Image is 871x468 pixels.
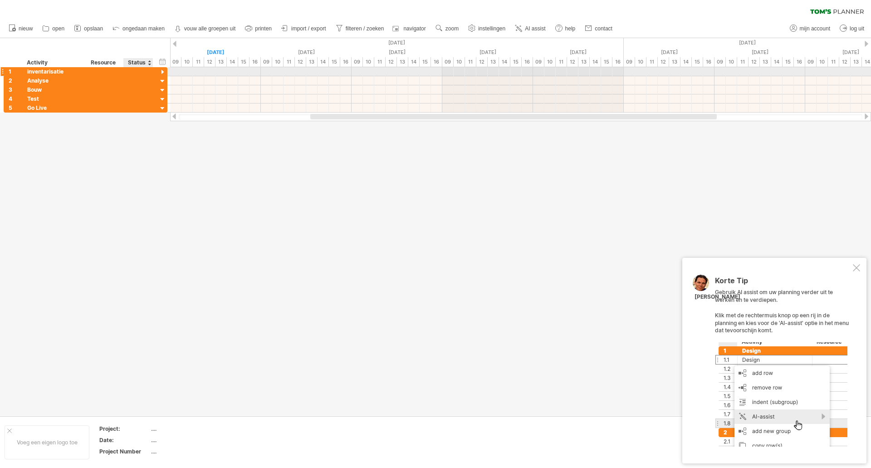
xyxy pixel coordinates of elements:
div: 09 [170,57,181,67]
div: 13 [397,57,408,67]
div: 15 [329,57,340,67]
div: Korte Tip [715,277,851,289]
div: Date: [99,436,149,444]
a: import / export [279,23,329,34]
span: help [565,25,576,32]
a: nieuw [6,23,35,34]
a: log uit [837,23,867,34]
div: 15 [238,57,250,67]
div: 11 [556,57,567,67]
a: navigator [391,23,428,34]
div: 10 [817,57,828,67]
div: Activity [27,58,81,67]
div: 09 [442,57,454,67]
a: opslaan [72,23,106,34]
a: open [40,23,67,34]
div: Status [128,58,148,67]
div: 10 [544,57,556,67]
a: filteren / zoeken [333,23,387,34]
div: Bouw [27,85,82,94]
div: 12 [204,57,215,67]
div: Analyse [27,76,82,85]
div: 12 [476,57,488,67]
a: printen [243,23,274,34]
div: Go Live [27,103,82,112]
div: 15 [510,57,522,67]
div: 10 [363,57,374,67]
a: ongedaan maken [110,23,167,34]
div: 13 [578,57,590,67]
div: 10 [454,57,465,67]
div: maandag, 1 September 2025 [624,48,714,57]
div: 16 [431,57,442,67]
div: .... [151,425,227,433]
div: Voeg een eigen logo toe [5,425,89,459]
div: dinsdag, 2 September 2025 [714,48,805,57]
div: 16 [340,57,352,67]
div: 10 [635,57,646,67]
div: 11 [284,57,295,67]
div: 14 [408,57,420,67]
span: instellingen [478,25,505,32]
div: 12 [567,57,578,67]
div: 4 [9,94,22,103]
span: nieuw [19,25,33,32]
span: navigator [403,25,426,32]
div: 13 [488,57,499,67]
div: 2 [9,76,22,85]
div: 10 [272,57,284,67]
a: AI assist [513,23,548,34]
a: zoom [433,23,461,34]
div: 09 [352,57,363,67]
a: vouw alle groepen uit [172,23,238,34]
div: 15 [692,57,703,67]
div: .... [151,436,227,444]
div: 12 [386,57,397,67]
div: Resource [91,58,118,67]
strong: vouw alle groepen uit [184,25,235,32]
div: 5 [9,103,22,112]
a: mijn account [788,23,833,34]
div: 14 [318,57,329,67]
span: import / export [291,25,326,32]
div: Project Number [99,448,149,455]
div: inventarisatie [27,67,82,76]
div: 12 [749,57,760,67]
div: 11 [646,57,658,67]
div: 11 [737,57,749,67]
div: 10 [726,57,737,67]
span: contact [595,25,612,32]
a: help [553,23,578,34]
div: 15 [783,57,794,67]
div: 09 [533,57,544,67]
div: Test [27,94,82,103]
div: zaterdag, 30 Augustus 2025 [442,48,533,57]
span: mijn account [800,25,830,32]
div: 13 [306,57,318,67]
div: 13 [851,57,862,67]
a: contact [582,23,615,34]
div: 09 [624,57,635,67]
div: 14 [227,57,238,67]
span: AI assist [525,25,545,32]
div: 3 [9,85,22,94]
div: 16 [522,57,533,67]
div: 09 [805,57,817,67]
div: 12 [295,57,306,67]
div: 13 [760,57,771,67]
div: 11 [374,57,386,67]
div: 15 [601,57,612,67]
div: 14 [590,57,601,67]
div: [PERSON_NAME] [695,293,740,301]
div: 09 [714,57,726,67]
div: 10 [181,57,193,67]
div: vrijdag, 29 Augustus 2025 [352,48,442,57]
div: 1 [9,67,22,76]
span: open [52,25,64,32]
div: 11 [828,57,839,67]
div: 16 [794,57,805,67]
div: 16 [703,57,714,67]
div: 15 [420,57,431,67]
div: 14 [771,57,783,67]
div: 11 [193,57,204,67]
